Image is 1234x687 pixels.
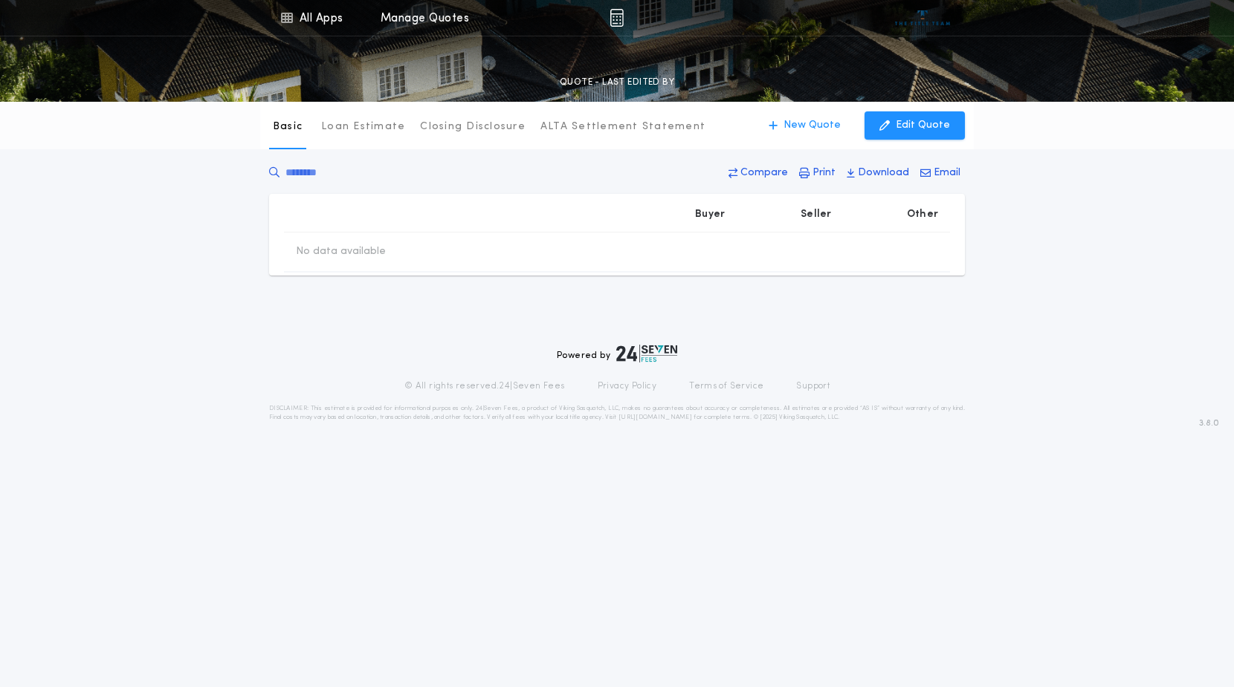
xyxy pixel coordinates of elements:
p: Closing Disclosure [420,120,526,134]
p: Print [813,166,836,180]
a: [URL][DOMAIN_NAME] [618,414,692,420]
p: ALTA Settlement Statement [540,120,705,134]
button: Download [842,160,914,186]
td: No data available [284,232,398,271]
p: Download [858,166,909,180]
img: logo [616,345,677,362]
p: Loan Estimate [321,120,405,134]
p: Other [907,207,938,222]
p: QUOTE - LAST EDITED BY [560,75,674,90]
p: Seller [801,207,832,222]
p: New Quote [784,118,841,133]
button: Print [795,160,840,186]
img: vs-icon [895,10,951,25]
button: Email [916,160,965,186]
p: © All rights reserved. 24|Seven Fees [404,380,565,392]
img: img [610,9,624,27]
a: Support [796,380,830,392]
a: Privacy Policy [598,380,657,392]
p: Compare [740,166,788,180]
p: Buyer [695,207,725,222]
a: Terms of Service [689,380,763,392]
p: Edit Quote [896,118,950,133]
p: Basic [273,120,303,134]
p: Email [934,166,960,180]
button: Edit Quote [865,111,965,140]
button: Compare [724,160,792,186]
span: 3.8.0 [1199,417,1219,430]
div: Powered by [557,345,677,362]
button: New Quote [754,111,856,140]
p: DISCLAIMER: This estimate is provided for informational purposes only. 24|Seven Fees, a product o... [269,404,965,422]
